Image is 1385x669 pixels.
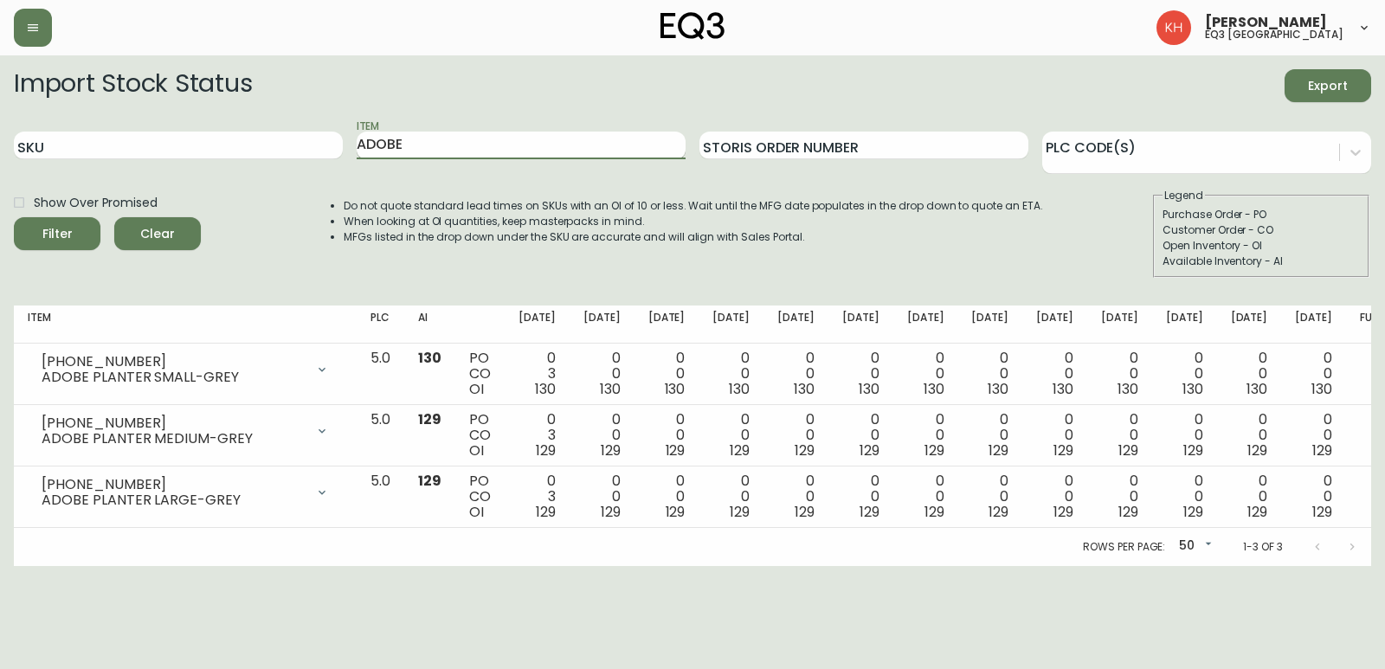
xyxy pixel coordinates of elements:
[730,502,750,522] span: 129
[1036,351,1073,397] div: 0 0
[924,502,944,522] span: 129
[648,412,686,459] div: 0 0
[988,379,1008,399] span: 130
[957,306,1022,344] th: [DATE]
[1205,29,1343,40] h5: eq3 [GEOGRAPHIC_DATA]
[469,351,491,397] div: PO CO
[128,223,187,245] span: Clear
[1163,207,1360,222] div: Purchase Order - PO
[28,473,343,511] div: [PHONE_NUMBER]ADOBE PLANTER LARGE-GREY
[907,473,944,520] div: 0 0
[1311,379,1332,399] span: 130
[583,473,621,520] div: 0 0
[795,441,815,460] span: 129
[989,502,1008,522] span: 129
[1083,539,1165,555] p: Rows per page:
[1217,306,1282,344] th: [DATE]
[42,492,305,508] div: ADOBE PLANTER LARGE-GREY
[601,441,621,460] span: 129
[842,412,879,459] div: 0 0
[357,466,404,528] td: 5.0
[730,441,750,460] span: 129
[794,379,815,399] span: 130
[635,306,699,344] th: [DATE]
[712,351,750,397] div: 0 0
[114,217,201,250] button: Clear
[1231,412,1268,459] div: 0 0
[859,379,879,399] span: 130
[729,379,750,399] span: 130
[42,431,305,447] div: ADOBE PLANTER MEDIUM-GREY
[536,441,556,460] span: 129
[860,502,879,522] span: 129
[42,354,305,370] div: [PHONE_NUMBER]
[971,473,1008,520] div: 0 0
[1243,539,1283,555] p: 1-3 of 3
[42,415,305,431] div: [PHONE_NUMBER]
[1312,441,1332,460] span: 129
[418,348,441,368] span: 130
[924,379,944,399] span: 130
[1205,16,1327,29] span: [PERSON_NAME]
[795,502,815,522] span: 129
[842,351,879,397] div: 0 0
[404,306,455,344] th: AI
[1166,412,1203,459] div: 0 0
[1298,75,1357,97] span: Export
[1246,379,1267,399] span: 130
[34,194,158,212] span: Show Over Promised
[535,379,556,399] span: 130
[660,12,725,40] img: logo
[1295,412,1332,459] div: 0 0
[469,441,484,460] span: OI
[1166,351,1203,397] div: 0 0
[1101,473,1138,520] div: 0 0
[1156,10,1191,45] img: 6bce50593809ea0ae37ab3ec28db6a8b
[418,471,441,491] span: 129
[344,214,1043,229] li: When looking at OI quantities, keep masterpacks in mind.
[469,379,484,399] span: OI
[712,473,750,520] div: 0 0
[1172,532,1215,561] div: 50
[1152,306,1217,344] th: [DATE]
[777,412,815,459] div: 0 0
[357,405,404,466] td: 5.0
[1087,306,1152,344] th: [DATE]
[860,441,879,460] span: 129
[1101,412,1138,459] div: 0 0
[893,306,958,344] th: [DATE]
[601,502,621,522] span: 129
[469,502,484,522] span: OI
[712,412,750,459] div: 0 0
[666,441,686,460] span: 129
[1166,473,1203,520] div: 0 0
[1183,502,1203,522] span: 129
[777,351,815,397] div: 0 0
[971,412,1008,459] div: 0 0
[1163,188,1205,203] legend: Legend
[1231,473,1268,520] div: 0 0
[763,306,828,344] th: [DATE]
[14,69,252,102] h2: Import Stock Status
[777,473,815,520] div: 0 0
[1247,502,1267,522] span: 129
[600,379,621,399] span: 130
[536,502,556,522] span: 129
[28,412,343,450] div: [PHONE_NUMBER]ADOBE PLANTER MEDIUM-GREY
[1183,441,1203,460] span: 129
[907,351,944,397] div: 0 0
[989,441,1008,460] span: 129
[1118,502,1138,522] span: 129
[842,473,879,520] div: 0 0
[519,473,556,520] div: 0 3
[1022,306,1087,344] th: [DATE]
[924,441,944,460] span: 129
[1182,379,1203,399] span: 130
[1281,306,1346,344] th: [DATE]
[570,306,635,344] th: [DATE]
[357,306,404,344] th: PLC
[1295,473,1332,520] div: 0 0
[42,477,305,492] div: [PHONE_NUMBER]
[1285,69,1371,102] button: Export
[666,502,686,522] span: 129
